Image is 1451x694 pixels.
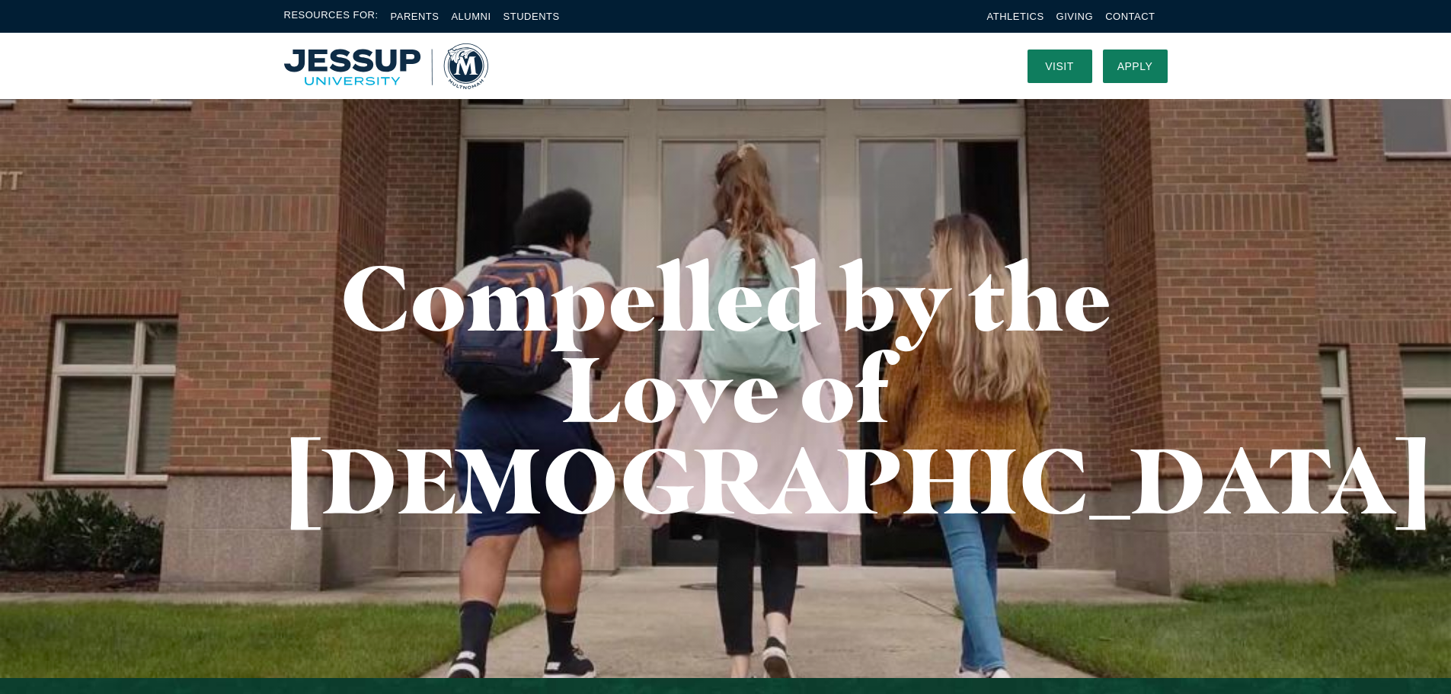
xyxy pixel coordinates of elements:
[451,11,491,22] a: Alumni
[1028,50,1092,83] a: Visit
[391,11,439,22] a: Parents
[284,8,379,25] span: Resources For:
[1103,50,1168,83] a: Apply
[284,251,1168,526] h1: Compelled by the Love of [DEMOGRAPHIC_DATA]
[284,43,488,89] img: Multnomah University Logo
[503,11,560,22] a: Students
[1056,11,1094,22] a: Giving
[987,11,1044,22] a: Athletics
[284,43,488,89] a: Home
[1105,11,1155,22] a: Contact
